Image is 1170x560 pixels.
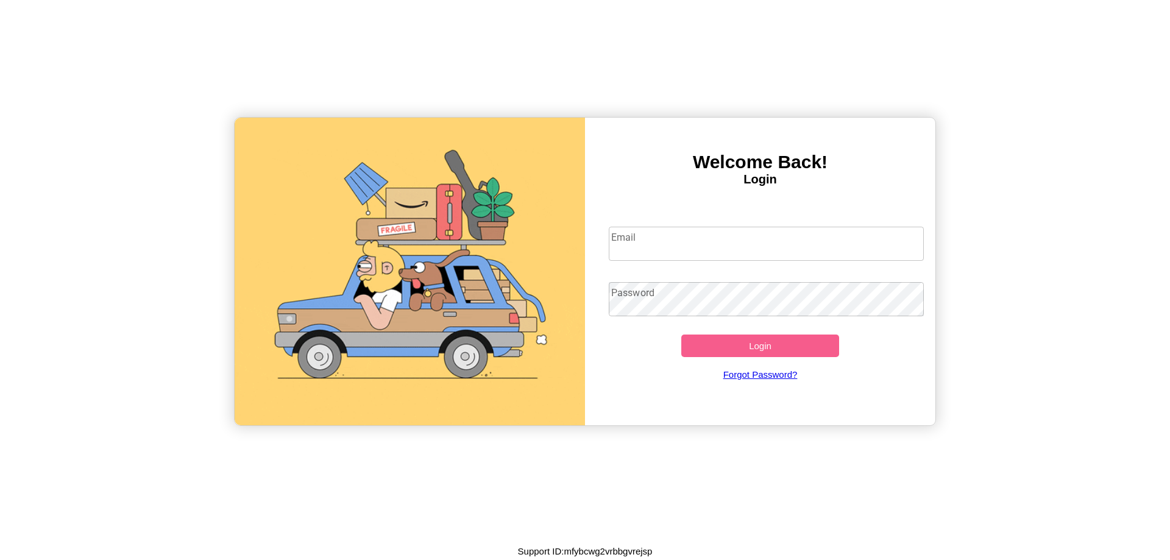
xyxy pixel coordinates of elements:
img: gif [235,118,585,425]
button: Login [681,335,839,357]
h3: Welcome Back! [585,152,935,172]
h4: Login [585,172,935,186]
a: Forgot Password? [603,357,918,392]
p: Support ID: mfybcwg2vrbbgvrejsp [518,543,653,559]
